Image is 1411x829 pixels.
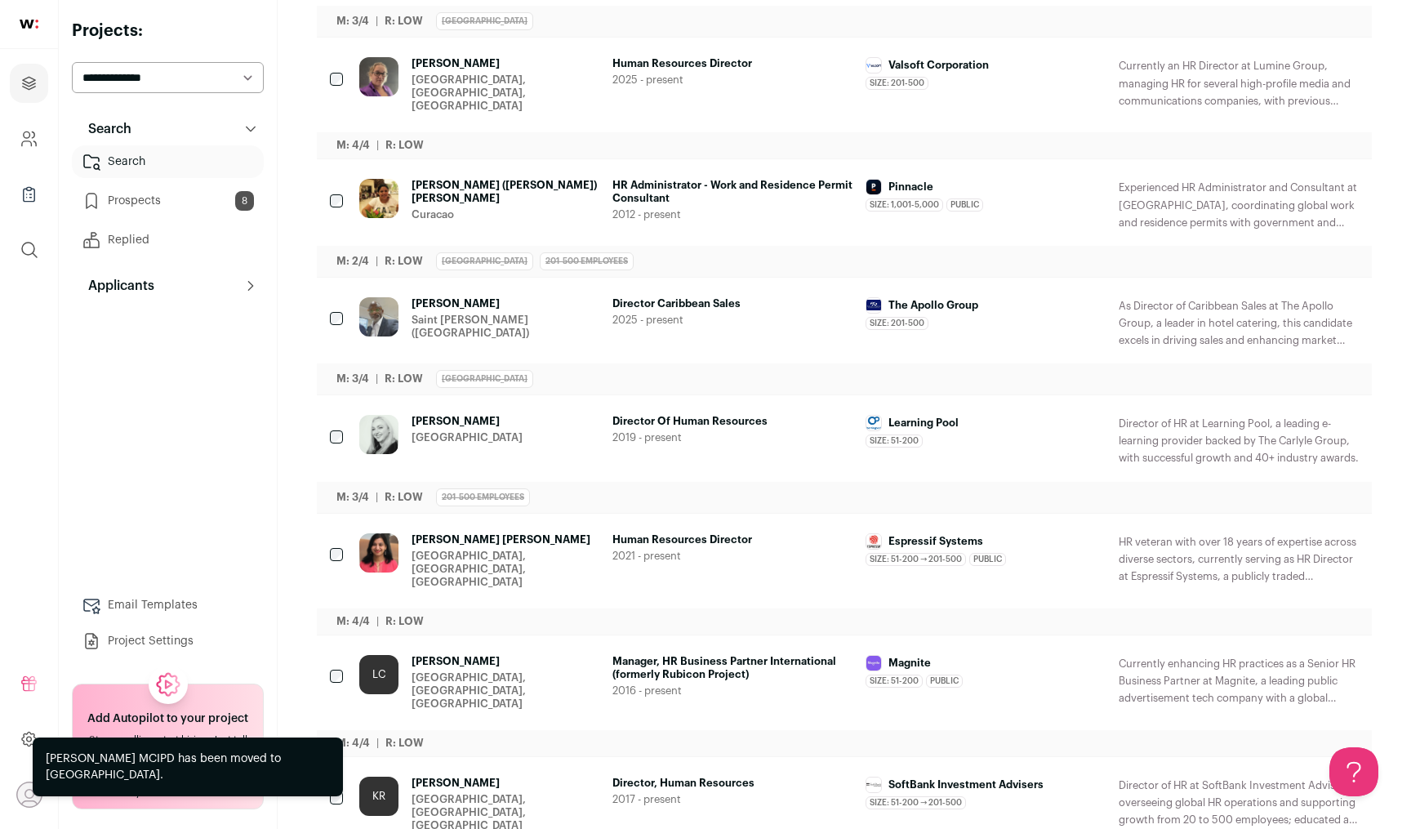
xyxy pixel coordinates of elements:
img: wellfound-shorthand-0d5821cbd27db2630d0214b213865d53afaa358527fdda9d0ea32b1df1b89c2c.svg [20,20,38,29]
span: Size: 201-500 [866,77,928,90]
div: [GEOGRAPHIC_DATA], [GEOGRAPHIC_DATA], [GEOGRAPHIC_DATA] [412,550,599,589]
img: 79f3e98c081f27a822b87084b8e4314b48abb0bfdb91672ba7332438f91403c6 [866,180,881,194]
span: Size: 51-200 [866,435,923,448]
span: The Apollo Group [888,299,978,312]
span: HR Administrator - Work and Residence Permit Consultant [612,179,852,205]
span: Valsoft Corporation [888,59,989,72]
img: 796988ebe28b5e8a10641b94e03aae580097d4b694f6dfaa27ac9dee3a31ad19 [866,64,881,68]
ul: | [336,372,423,386]
span: [PERSON_NAME] [412,777,599,790]
span: 2019 - present [612,431,852,444]
span: Human Resources Director [612,57,852,70]
span: Director, Human Resources [612,777,852,790]
p: Search [78,119,131,139]
span: [PERSON_NAME] ([PERSON_NAME]) [PERSON_NAME] [412,179,599,205]
div: [GEOGRAPHIC_DATA], [GEOGRAPHIC_DATA], [GEOGRAPHIC_DATA] [412,74,599,113]
span: Espressif Systems [888,535,983,548]
span: 2017 - present [612,793,852,806]
span: Size: 201-500 [866,317,928,330]
div: Currently an HR Director at Lumine Group, managing HR for several high-profile media and communic... [1119,57,1359,109]
div: Director of HR at SoftBank Investment Advisers, overseeing global HR operations and supporting gr... [1119,777,1359,828]
div: 201-500 employees [540,252,634,270]
span: R: Low [385,616,424,626]
span: [PERSON_NAME] [412,57,599,70]
a: [PERSON_NAME] Saint [PERSON_NAME] ([GEOGRAPHIC_DATA]) Director Caribbean Sales 2025 - present The... [359,297,1359,375]
a: [PERSON_NAME] ([PERSON_NAME]) [PERSON_NAME] Curacao HR Administrator - Work and Residence Permit ... [359,179,1359,256]
a: LC [PERSON_NAME] [GEOGRAPHIC_DATA], [GEOGRAPHIC_DATA], [GEOGRAPHIC_DATA] Manager, HR Business Par... [359,655,1359,737]
img: 2cdbff11774b66e44a960b470fccbf97bf3770ed13a5123912b2f361f6f6926b [866,300,881,310]
a: Prospects8 [72,185,264,217]
div: Experienced HR Administrator and Consultant at [GEOGRAPHIC_DATA], coordinating global work and re... [1119,179,1359,230]
img: 55fe3a9406f6aa268f6f6d7cd64133cd647e0d7179fceecd6cbea6fd82349888.jpg [866,778,881,792]
a: Add Autopilot to your project Stop scrolling, start hiring. Just tell us what you need. Our exper... [72,684,264,809]
div: Curacao [412,208,599,221]
span: M: 3/4 [336,16,369,26]
span: Human Resources Director [612,533,852,546]
div: [GEOGRAPHIC_DATA], [GEOGRAPHIC_DATA], [GEOGRAPHIC_DATA] [412,671,599,711]
img: 6de82550ca4bd5a39e901224f89be3ce602ba7f93903489f11325dd0e339af8a.jpg [866,534,881,549]
span: Director Of Human Resources [612,415,852,428]
ul: | [336,491,423,504]
ul: | [336,15,423,28]
span: [PERSON_NAME] [PERSON_NAME] [412,533,599,546]
a: Company Lists [10,175,48,214]
a: Projects [10,64,48,103]
h2: Add Autopilot to your project [87,711,248,727]
span: SoftBank Investment Advisers [888,778,1044,791]
div: Stop scrolling, start hiring. Just tell us what you need. Our expert recruiters find, reach out, ... [82,733,253,799]
img: a80eb9ad8ce708d82018b58636e294f15ff1ca8ec92662e0e999ad36bf2ccc1d [359,533,398,573]
span: M: 4/4 [336,140,370,150]
a: [PERSON_NAME] [GEOGRAPHIC_DATA], [GEOGRAPHIC_DATA], [GEOGRAPHIC_DATA] Human Resources Director 20... [359,57,1359,139]
span: M: 3/4 [336,373,369,384]
span: Magnite [888,657,931,670]
img: f143844472d6c50642117cf393e45a8fa3ee16d93fb844ca75092eaf113daade.jpg [359,57,398,96]
img: 18eabb82e85acc8802c617ecff9c6f7e77e06e94c8d341a4f4c0b5d22c931924 [359,179,398,218]
span: [PERSON_NAME] [412,655,599,668]
span: 2021 - present [612,550,852,563]
div: Saint [PERSON_NAME] ([GEOGRAPHIC_DATA]) [412,314,599,340]
a: [PERSON_NAME] [GEOGRAPHIC_DATA] Director Of Human Resources 2019 - present Learning Pool Size: 51... [359,415,1359,492]
span: Public [969,553,1006,566]
div: [GEOGRAPHIC_DATA] [436,12,533,30]
span: Director Caribbean Sales [612,297,852,310]
iframe: Help Scout Beacon - Open [1329,747,1378,796]
a: Replied [72,224,264,256]
div: Director of HR at Learning Pool, a leading e-learning provider backed by The Carlyle Group, with ... [1119,415,1359,466]
span: M: 4/4 [336,738,370,748]
ul: | [336,737,424,750]
span: 2016 - present [612,684,852,698]
div: [GEOGRAPHIC_DATA] [412,431,523,444]
div: HR veteran with over 18 years of expertise across diverse sectors, currently serving as HR Direct... [1119,533,1359,585]
ul: | [336,615,424,628]
span: Size: 51-200 → 201-500 [866,553,966,566]
span: R: Low [385,256,423,266]
button: Search [72,113,264,145]
div: As Director of Caribbean Sales at The Apollo Group, a leader in hotel catering, this candidate ex... [1119,297,1359,349]
div: [PERSON_NAME] MCIPD has been moved to [GEOGRAPHIC_DATA]. [46,751,330,783]
span: Public [946,198,983,212]
span: 2012 - present [612,208,852,221]
ul: | [336,255,423,268]
span: R: Low [385,16,423,26]
span: R: Low [385,492,423,502]
span: Size: 51-200 → 201-500 [866,796,966,809]
span: M: 4/4 [336,616,370,626]
span: 8 [235,191,254,211]
span: Public [926,675,963,688]
button: Open dropdown [16,782,42,808]
span: Pinnacle [888,181,933,194]
a: Company and ATS Settings [10,119,48,158]
span: R: Low [385,738,424,748]
img: 6181de2c628255d762374295451cb1e7747432ff3358f29da30c3495927e3856.png [866,417,881,430]
ul: | [336,139,424,152]
h2: Projects: [72,20,264,42]
span: R: Low [385,140,424,150]
div: [GEOGRAPHIC_DATA] [436,252,533,270]
div: Currently enhancing HR practices as a Senior HR Business Partner at Magnite, a leading public adv... [1119,655,1359,706]
span: M: 2/4 [336,256,369,266]
span: 2025 - present [612,314,852,327]
span: Size: 51-200 [866,675,923,688]
img: 0afdb906fa544b617380fa3e2018fde4fc0a271f52f34a3f725e59584e77e727.jpg [359,297,398,337]
div: LC [359,655,398,694]
span: Manager, HR Business Partner International (formerly Rubicon Project) [612,655,852,681]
